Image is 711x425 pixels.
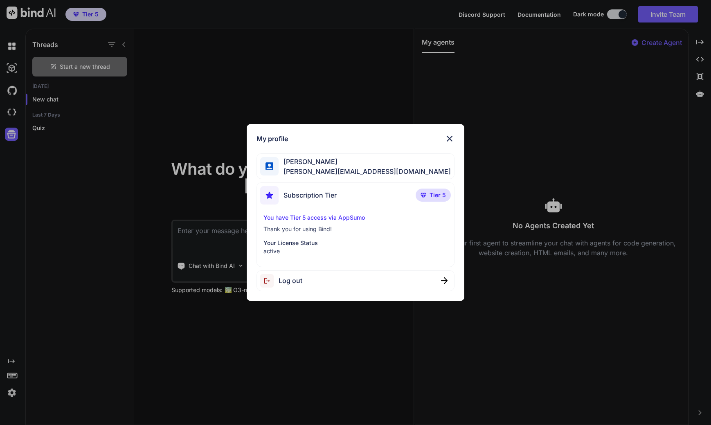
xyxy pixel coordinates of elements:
[430,191,446,199] span: Tier 5
[279,157,451,166] span: [PERSON_NAME]
[279,166,451,176] span: [PERSON_NAME][EMAIL_ADDRESS][DOMAIN_NAME]
[263,247,447,255] p: active
[421,193,426,198] img: premium
[441,277,448,284] img: close
[283,190,337,200] span: Subscription Tier
[279,276,302,286] span: Log out
[445,134,454,144] img: close
[260,274,279,288] img: logout
[260,186,279,205] img: subscription
[263,225,447,233] p: Thank you for using Bind!
[265,162,273,170] img: profile
[256,134,288,144] h1: My profile
[263,214,447,222] p: You have Tier 5 access via AppSumo
[263,239,447,247] p: Your License Status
